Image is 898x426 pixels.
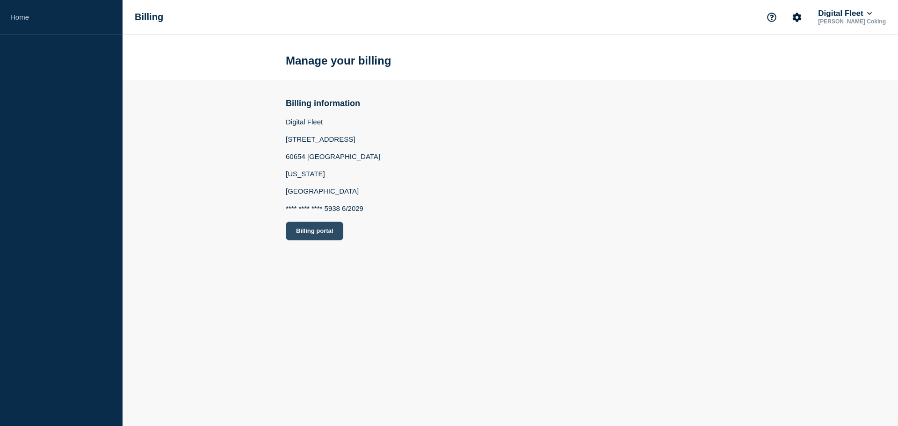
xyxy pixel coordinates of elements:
[286,187,380,195] p: [GEOGRAPHIC_DATA]
[286,99,380,108] h2: Billing information
[286,152,380,160] p: 60654 [GEOGRAPHIC_DATA]
[286,170,380,178] p: [US_STATE]
[286,135,380,143] p: [STREET_ADDRESS]
[286,222,343,240] button: Billing portal
[816,9,874,18] button: Digital Fleet
[816,18,888,25] p: [PERSON_NAME] Coking
[135,12,163,22] h1: Billing
[286,54,391,67] h1: Manage your billing
[762,7,782,27] button: Support
[787,7,807,27] button: Account settings
[286,222,380,240] a: Billing portal
[286,118,380,126] p: Digital Fleet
